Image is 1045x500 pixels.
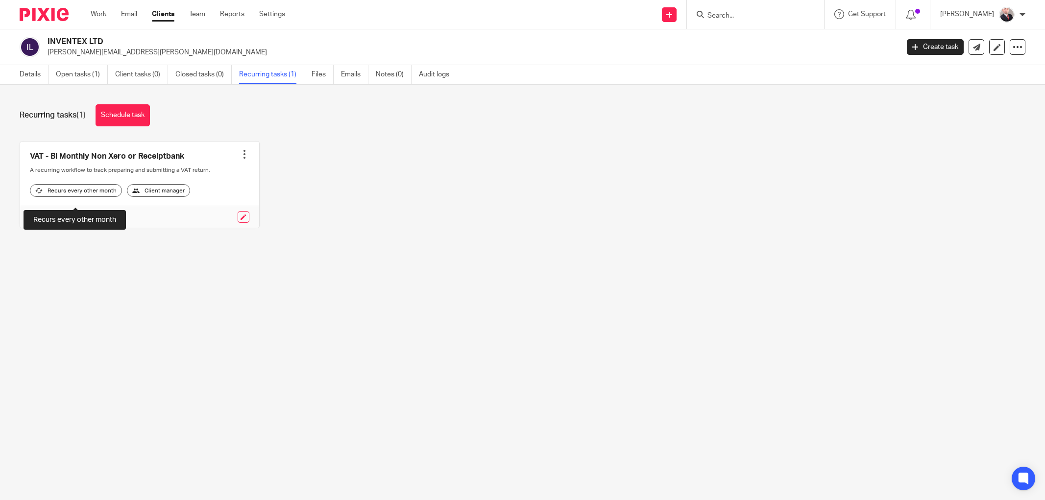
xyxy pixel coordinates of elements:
div: Recurs every other month [30,184,122,197]
input: Search [706,12,795,21]
h2: INVENTEX LTD [48,37,723,47]
img: svg%3E [20,37,40,57]
h1: Recurring tasks [20,110,86,120]
a: Audit logs [419,65,457,84]
a: Email [121,9,137,19]
p: Next task starts on [40,212,119,222]
img: Pixie [20,8,69,21]
a: Files [312,65,334,84]
span: Get Support [848,11,886,18]
a: Recurring tasks (1) [239,65,304,84]
a: Schedule task [96,104,150,126]
a: Create task [907,39,964,55]
p: [PERSON_NAME] [940,9,994,19]
a: Notes (0) [376,65,412,84]
img: ComerfordFoley-30PS%20-%20Ger%201.jpg [999,7,1015,23]
a: Details [20,65,49,84]
a: Open tasks (1) [56,65,108,84]
a: Closed tasks (0) [175,65,232,84]
a: Emails [341,65,368,84]
a: Clients [152,9,174,19]
a: Client tasks (0) [115,65,168,84]
a: Work [91,9,106,19]
p: [PERSON_NAME][EMAIL_ADDRESS][PERSON_NAME][DOMAIN_NAME] [48,48,892,57]
a: Settings [259,9,285,19]
strong: [DATE] [97,214,119,220]
div: Client manager [127,184,190,197]
a: Team [189,9,205,19]
span: (1) [76,111,86,119]
a: Reports [220,9,244,19]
